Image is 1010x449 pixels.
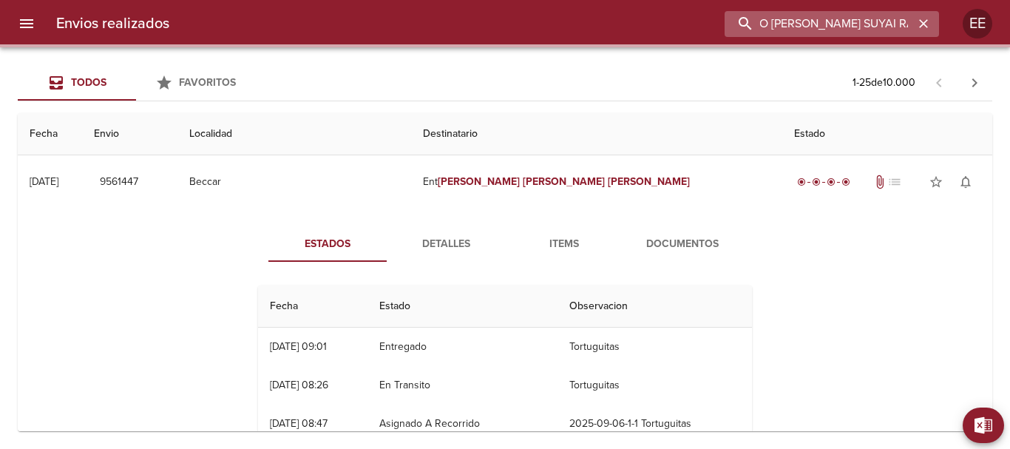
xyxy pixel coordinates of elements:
[794,175,853,189] div: Entregado
[557,286,752,328] th: Observacion
[411,113,782,155] th: Destinatario
[94,169,144,196] button: 9561447
[367,366,557,405] td: En Transito
[396,235,496,254] span: Detalles
[853,75,915,90] p: 1 - 25 de 10.000
[18,113,82,155] th: Fecha
[367,328,557,366] td: Entregado
[921,75,957,90] span: Pagina anterior
[951,167,980,197] button: Activar notificaciones
[963,9,992,38] div: Abrir información de usuario
[929,175,943,189] span: star_border
[608,175,690,188] em: [PERSON_NAME]
[557,366,752,405] td: Tortuguitas
[812,178,821,186] span: radio_button_checked
[270,379,328,391] div: [DATE] 08:26
[71,76,106,89] span: Todos
[56,12,169,36] h6: Envios realizados
[270,340,327,353] div: [DATE] 09:01
[827,178,836,186] span: radio_button_checked
[277,235,378,254] span: Estados
[725,11,914,37] input: buscar
[872,175,887,189] span: Tiene documentos adjuntos
[177,113,412,155] th: Localidad
[82,113,177,155] th: Envio
[438,175,520,188] em: [PERSON_NAME]
[177,155,412,209] td: Beccar
[963,9,992,38] div: EE
[841,178,850,186] span: radio_button_checked
[957,65,992,101] span: Pagina siguiente
[258,286,367,328] th: Fecha
[523,175,605,188] em: [PERSON_NAME]
[797,178,806,186] span: radio_button_checked
[367,405,557,443] td: Asignado A Recorrido
[100,173,138,192] span: 9561447
[411,155,782,209] td: Ent
[179,76,236,89] span: Favoritos
[632,235,733,254] span: Documentos
[782,113,992,155] th: Estado
[9,6,44,41] button: menu
[514,235,614,254] span: Items
[30,175,58,188] div: [DATE]
[557,328,752,366] td: Tortuguitas
[18,65,254,101] div: Tabs Envios
[557,405,752,443] td: 2025-09-06-1-1 Tortuguitas
[958,175,973,189] span: notifications_none
[921,167,951,197] button: Agregar a favoritos
[270,417,328,430] div: [DATE] 08:47
[367,286,557,328] th: Estado
[268,226,742,262] div: Tabs detalle de guia
[963,408,1004,443] button: Exportar Excel
[887,175,902,189] span: No tiene pedido asociado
